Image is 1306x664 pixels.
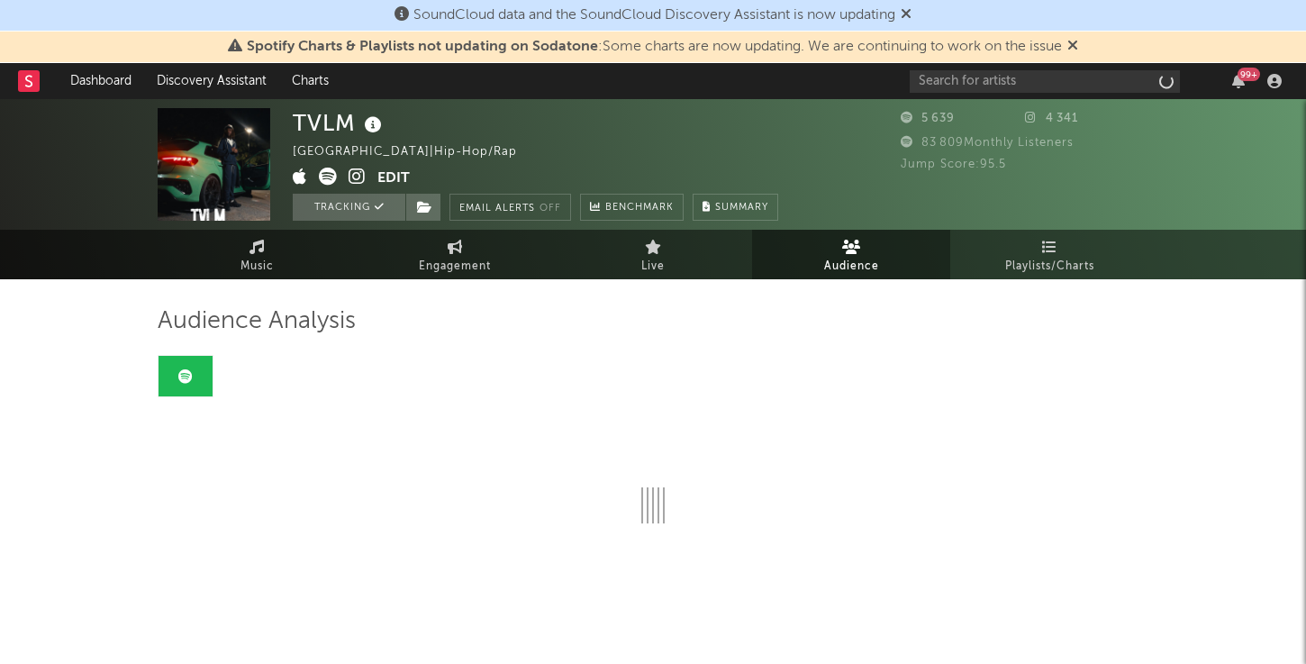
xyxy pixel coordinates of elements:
span: Audience Analysis [158,311,356,332]
a: Playlists/Charts [950,230,1148,279]
span: Benchmark [605,197,674,219]
span: : Some charts are now updating. We are continuing to work on the issue [247,40,1062,54]
span: Spotify Charts & Playlists not updating on Sodatone [247,40,598,54]
span: 83 809 Monthly Listeners [901,137,1074,149]
a: Benchmark [580,194,684,221]
span: Live [641,256,665,277]
span: Dismiss [1067,40,1078,54]
a: Audience [752,230,950,279]
a: Live [554,230,752,279]
span: SoundCloud data and the SoundCloud Discovery Assistant is now updating [413,8,895,23]
button: Tracking [293,194,405,221]
div: [GEOGRAPHIC_DATA] | Hip-Hop/Rap [293,141,538,163]
span: 5 639 [901,113,955,124]
button: Email AlertsOff [449,194,571,221]
em: Off [540,204,561,214]
button: Summary [693,194,778,221]
a: Charts [279,63,341,99]
button: Edit [377,168,410,190]
span: Music [240,256,274,277]
a: Music [158,230,356,279]
span: Summary [715,203,768,213]
div: TVLM [293,108,386,138]
span: 4 341 [1025,113,1078,124]
a: Dashboard [58,63,144,99]
span: Jump Score: 95.5 [901,159,1006,170]
div: 99 + [1238,68,1260,81]
span: Playlists/Charts [1005,256,1094,277]
span: Audience [824,256,879,277]
a: Engagement [356,230,554,279]
span: Engagement [419,256,491,277]
button: 99+ [1232,74,1245,88]
input: Search for artists [910,70,1180,93]
a: Discovery Assistant [144,63,279,99]
span: Dismiss [901,8,911,23]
